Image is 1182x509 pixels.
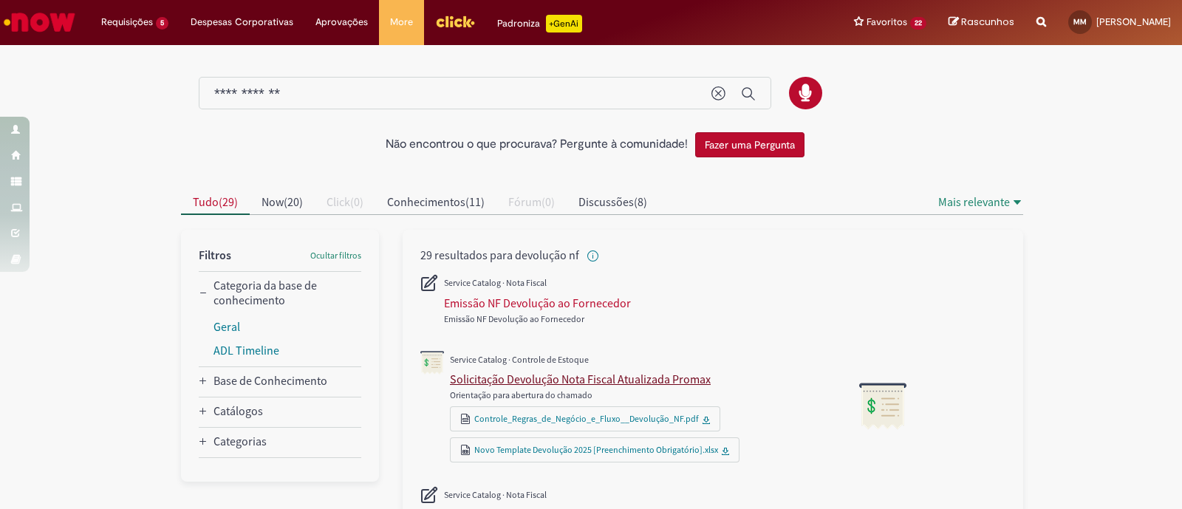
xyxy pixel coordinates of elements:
span: Despesas Corporativas [191,15,293,30]
p: +GenAi [546,15,582,33]
span: 5 [156,17,168,30]
span: Requisições [101,15,153,30]
a: Rascunhos [949,16,1014,30]
span: Favoritos [867,15,907,30]
span: Aprovações [315,15,368,30]
span: [PERSON_NAME] [1096,16,1171,28]
div: Padroniza [497,15,582,33]
img: click_logo_yellow_360x200.png [435,10,475,33]
span: MM [1073,17,1087,27]
img: ServiceNow [1,7,78,37]
span: More [390,15,413,30]
h2: Não encontrou o que procurava? Pergunte à comunidade! [386,138,688,151]
span: 22 [910,17,926,30]
span: Rascunhos [961,15,1014,29]
button: Fazer uma Pergunta [695,132,804,157]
